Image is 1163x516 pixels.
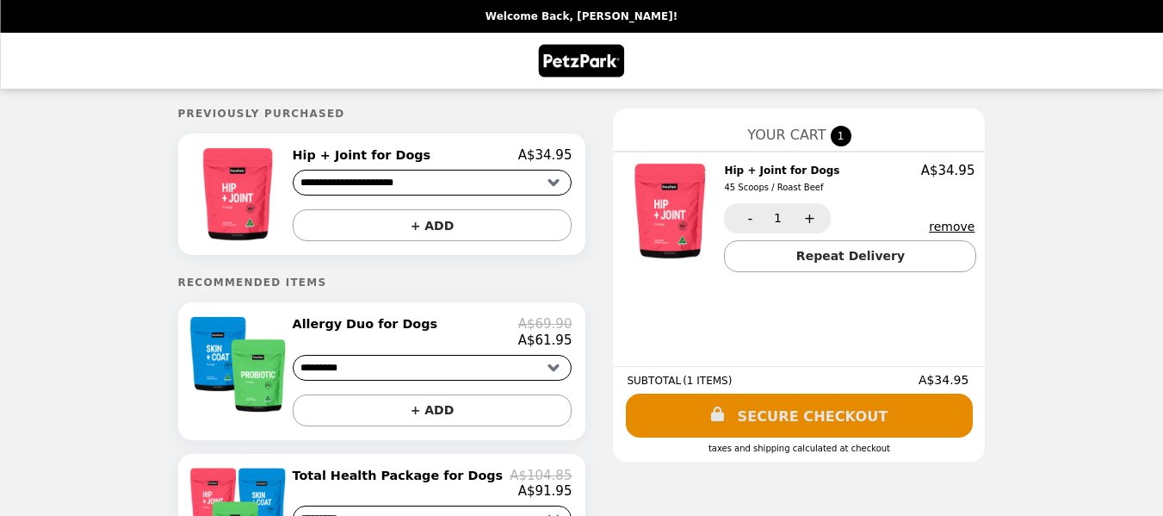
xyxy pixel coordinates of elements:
[724,203,771,233] button: -
[293,170,572,196] select: Select a product variant
[486,10,677,22] p: Welcome Back, [PERSON_NAME]!
[178,277,586,289] h5: Recommended Items
[783,203,831,233] button: +
[293,468,510,483] h2: Total Health Package for Dogs
[537,43,626,78] img: Brand Logo
[774,211,782,225] span: 1
[518,483,572,499] p: A$91.95
[627,375,683,387] span: SUBTOTAL
[190,147,288,241] img: Hip + Joint for Dogs
[518,333,572,348] p: A$61.95
[627,444,971,453] div: Taxes and Shipping calculated at checkout
[293,355,572,381] select: Select a product variant
[622,163,722,259] img: Hip + Joint for Dogs
[178,108,586,120] h5: Previously Purchased
[293,316,445,332] h2: Allergy Duo for Dogs
[518,147,572,163] p: A$34.95
[724,163,846,196] h2: Hip + Joint for Dogs
[921,163,975,178] p: A$34.95
[831,126,851,146] span: 1
[929,220,974,233] button: remove
[189,316,290,413] img: Allergy Duo for Dogs
[626,394,973,438] a: SECURE CHECKOUT
[724,240,976,272] button: Repeat Delivery
[724,180,839,196] div: 45 Scoops / Roast Beef
[919,373,972,387] span: A$34.95
[293,147,438,163] h2: Hip + Joint for Dogs
[683,375,732,387] span: ( 1 ITEMS )
[293,395,572,426] button: + ADD
[293,209,572,241] button: + ADD
[518,316,572,332] p: A$69.90
[747,127,826,143] span: YOUR CART
[510,468,572,483] p: A$104.85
